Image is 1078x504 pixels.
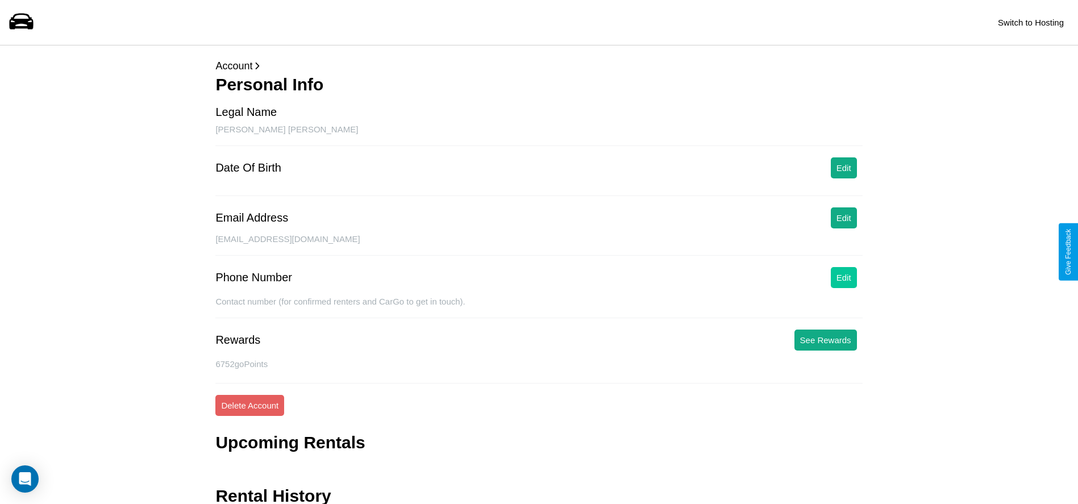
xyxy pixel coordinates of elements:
div: Email Address [215,211,288,224]
div: Legal Name [215,106,277,119]
div: [EMAIL_ADDRESS][DOMAIN_NAME] [215,234,862,256]
div: Open Intercom Messenger [11,465,39,493]
div: [PERSON_NAME] [PERSON_NAME] [215,124,862,146]
p: 6752 goPoints [215,356,862,372]
button: Edit [831,207,857,228]
h3: Upcoming Rentals [215,433,365,452]
p: Account [215,57,862,75]
div: Contact number (for confirmed renters and CarGo to get in touch). [215,297,862,318]
div: Give Feedback [1064,229,1072,275]
div: Rewards [215,334,260,347]
h3: Personal Info [215,75,862,94]
button: Edit [831,157,857,178]
button: Switch to Hosting [992,12,1069,33]
button: See Rewards [794,330,857,351]
button: Edit [831,267,857,288]
div: Phone Number [215,271,292,284]
button: Delete Account [215,395,284,416]
div: Date Of Birth [215,161,281,174]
